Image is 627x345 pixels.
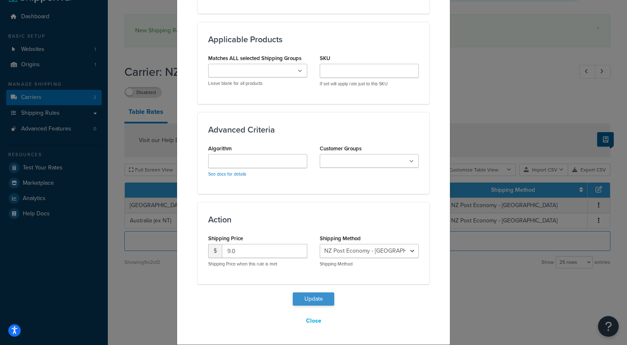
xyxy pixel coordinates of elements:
[320,55,330,61] label: SKU
[208,145,232,152] label: Algorithm
[208,35,419,44] h3: Applicable Products
[301,314,327,328] button: Close
[320,145,362,152] label: Customer Groups
[208,55,301,61] label: Matches ALL selected Shipping Groups
[320,261,419,267] p: Shipping Method
[208,80,307,87] p: Leave blank for all products
[208,235,243,241] label: Shipping Price
[208,261,307,267] p: Shipping Price when this rule is met
[208,125,419,134] h3: Advanced Criteria
[208,244,222,258] span: $
[320,81,419,87] p: If set will apply rate just to this SKU
[293,292,334,306] button: Update
[208,171,246,177] a: See docs for details
[320,235,361,241] label: Shipping Method
[208,215,419,224] h3: Action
